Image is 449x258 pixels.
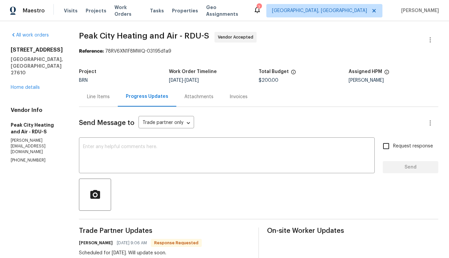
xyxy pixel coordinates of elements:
div: [PERSON_NAME] [349,78,439,83]
span: Geo Assignments [206,4,245,17]
b: Reference: [79,49,104,54]
span: Projects [86,7,106,14]
h4: Vendor Info [11,107,63,114]
span: $200.00 [259,78,278,83]
div: 7 [257,4,261,11]
div: Attachments [184,93,213,100]
p: [PERSON_NAME][EMAIL_ADDRESS][DOMAIN_NAME] [11,138,63,155]
span: Maestro [23,7,45,14]
h5: Project [79,69,96,74]
span: BRN [79,78,88,83]
span: - [169,78,199,83]
h2: [STREET_ADDRESS] [11,47,63,53]
span: The hpm assigned to this work order. [384,69,389,78]
h5: [GEOGRAPHIC_DATA], [GEOGRAPHIC_DATA] 27610 [11,56,63,76]
h6: [PERSON_NAME] [79,240,113,246]
div: 78RV6XN1F8MWQ-03195d1a9 [79,48,438,55]
div: Progress Updates [126,93,168,100]
span: Vendor Accepted [218,34,256,41]
span: Tasks [150,8,164,13]
h5: Total Budget [259,69,289,74]
span: [GEOGRAPHIC_DATA], [GEOGRAPHIC_DATA] [272,7,367,14]
div: Line Items [87,93,110,100]
a: All work orders [11,33,49,38]
span: [DATE] [185,78,199,83]
span: Peak City Heating and Air - RDU-S [79,32,209,40]
h5: Work Order Timeline [169,69,217,74]
div: Trade partner only [139,118,194,129]
span: The total cost of line items that have been proposed by Opendoor. This sum includes line items th... [291,69,296,78]
span: Visits [64,7,78,14]
div: Invoices [230,93,248,100]
span: [DATE] [169,78,183,83]
span: Properties [172,7,198,14]
span: Work Orders [114,4,142,17]
p: [PHONE_NUMBER] [11,157,63,163]
a: Home details [11,85,40,90]
span: [DATE] 9:06 AM [117,240,147,246]
span: Response Requested [152,240,201,246]
h5: Assigned HPM [349,69,382,74]
div: Scheduled for [DATE]. Will update soon. [79,250,202,256]
span: Request response [393,143,433,150]
h5: Peak City Heating and Air - RDU-S [11,122,63,135]
span: Send Message to [79,120,134,126]
span: Trade Partner Updates [79,228,250,234]
span: [PERSON_NAME] [398,7,439,14]
span: On-site Worker Updates [267,228,438,234]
